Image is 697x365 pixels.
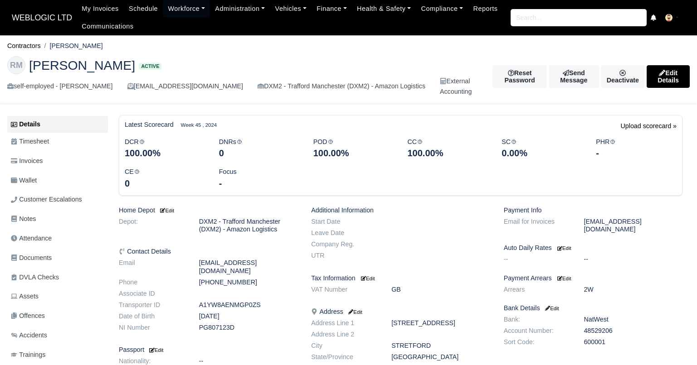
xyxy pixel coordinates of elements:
a: WEBLOGIC LTD [7,9,77,27]
a: Timesheet [7,133,108,150]
div: PHR [589,137,683,160]
dd: PG807123D [192,324,305,331]
dd: [PHONE_NUMBER] [192,279,305,286]
dt: City [304,342,385,350]
small: Edit [557,245,571,251]
a: Edit [544,304,559,312]
a: Assets [7,288,108,305]
div: [EMAIL_ADDRESS][DOMAIN_NAME] [127,81,243,91]
a: Accidents [7,327,108,344]
dt: Email [112,259,192,274]
dd: [DATE] [192,312,305,320]
dt: State/Province [304,353,385,361]
dt: Start Date [304,218,385,226]
dt: UTR [304,252,385,259]
li: [PERSON_NAME] [41,41,103,51]
span: Customer Escalations [11,194,82,205]
a: Edit [347,308,362,315]
a: Upload scorecard » [621,121,677,136]
div: 100.00% [313,147,394,159]
dt: Bank: [497,316,577,323]
a: Edit [148,346,163,353]
a: DVLA Checks [7,269,108,286]
a: Edit [556,274,571,282]
a: Edit [159,207,174,214]
dd: [EMAIL_ADDRESS][DOMAIN_NAME] [577,218,689,233]
div: CE [118,167,212,190]
dd: -- [577,255,689,263]
a: Attendance [7,230,108,247]
small: Edit [159,208,174,213]
a: Documents [7,249,108,267]
span: Invoices [11,156,43,166]
dd: [EMAIL_ADDRESS][DOMAIN_NAME] [192,259,305,274]
h6: Tax Information [311,274,490,282]
dt: Depot: [112,218,192,233]
div: Focus [212,167,307,190]
span: Attendance [11,233,52,244]
div: External Accounting [440,76,472,97]
dt: Email for Invoices [497,218,577,233]
dd: NatWest [577,316,689,323]
span: Timesheet [11,136,49,147]
dt: Leave Date [304,229,385,237]
span: DVLA Checks [11,272,59,283]
div: Deactivate [601,65,645,88]
span: [PERSON_NAME] [29,59,135,72]
dt: Address Line 1 [304,319,385,327]
span: Offences [11,311,45,321]
small: Edit [544,306,559,311]
dt: Address Line 2 [304,331,385,338]
h6: Home Depot [119,207,297,214]
dd: STRETFORD [385,342,497,350]
a: Edit [556,244,571,251]
div: 100.00% [125,147,205,159]
a: Edit Details [647,65,690,88]
span: Documents [11,253,52,263]
div: CC [400,137,495,160]
dt: Arrears [497,286,577,293]
dt: VAT Number [304,286,385,293]
span: Trainings [11,350,45,360]
a: Offences [7,307,108,325]
dt: NI Number [112,324,192,331]
span: Active [139,63,161,70]
input: Search... [511,9,647,26]
dt: Nationality: [112,357,192,365]
small: Edit [148,347,163,353]
div: - [596,147,677,159]
dd: 48529206 [577,327,689,335]
div: 100.00% [407,147,488,159]
div: 0.00% [502,147,582,159]
dt: Account Number: [497,327,577,335]
div: DCR [118,137,212,160]
dd: DXM2 - Trafford Manchester (DXM2) - Amazon Logistics [192,218,305,233]
a: Invoices [7,152,108,170]
a: Wallet [7,172,108,189]
a: Notes [7,210,108,228]
small: Edit [361,276,375,281]
span: Wallet [11,175,37,186]
h6: Address [311,308,490,316]
h6: Contact Details [119,248,297,255]
dt: Transporter ID [112,301,192,309]
button: Reset Password [492,65,546,88]
h6: Payment Info [504,207,682,214]
h6: Latest Scorecard [125,121,174,129]
div: self-employed - [PERSON_NAME] [7,81,113,91]
span: Accidents [11,330,47,341]
div: 0 [125,177,205,190]
small: Edit [347,309,362,315]
small: Week 45 , 2024 [181,121,217,129]
dt: Date of Birth [112,312,192,320]
div: 0 [219,147,300,159]
small: Edit [557,276,571,281]
div: DNRs [212,137,307,160]
div: Ryan Thomas Marsden [0,49,697,105]
dd: A1YW8AENMGP0ZS [192,301,305,309]
h6: Auto Daily Rates [504,244,682,252]
a: Trainings [7,346,108,364]
div: SC [495,137,589,160]
dd: 2W [577,286,689,293]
